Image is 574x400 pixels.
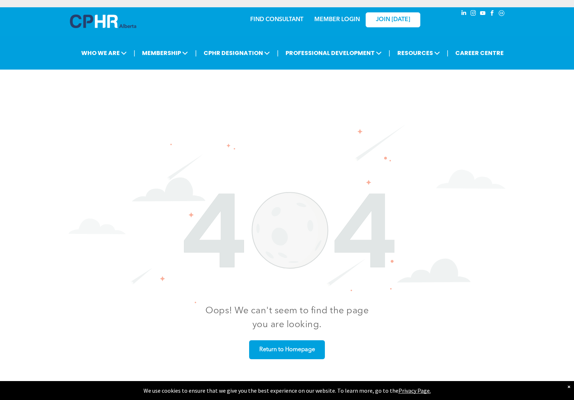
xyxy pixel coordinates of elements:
[283,46,384,60] span: PROFESSIONAL DEVELOPMENT
[250,17,303,23] a: FIND CONSULTANT
[366,12,420,27] a: JOIN [DATE]
[140,46,190,60] span: MEMBERSHIP
[447,46,449,60] li: |
[205,306,369,329] span: Oops! We can't seem to find the page you are looking.
[68,124,506,303] img: The number 404 is surrounded by clouds and stars on a white background.
[395,46,442,60] span: RESOURCES
[453,46,506,60] a: CAREER CENTRE
[469,9,477,19] a: instagram
[567,383,570,390] div: Dismiss notification
[195,46,197,60] li: |
[201,46,272,60] span: CPHR DESIGNATION
[479,9,487,19] a: youtube
[134,46,135,60] li: |
[376,16,410,23] span: JOIN [DATE]
[398,387,431,394] a: Privacy Page.
[249,340,325,359] a: Return to Homepage
[389,46,390,60] li: |
[498,9,506,19] a: Social network
[277,46,279,60] li: |
[488,9,496,19] a: facebook
[79,46,129,60] span: WHO WE ARE
[460,9,468,19] a: linkedin
[314,17,360,23] a: MEMBER LOGIN
[257,343,318,357] span: Return to Homepage
[70,15,136,28] img: A blue and white logo for cp alberta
